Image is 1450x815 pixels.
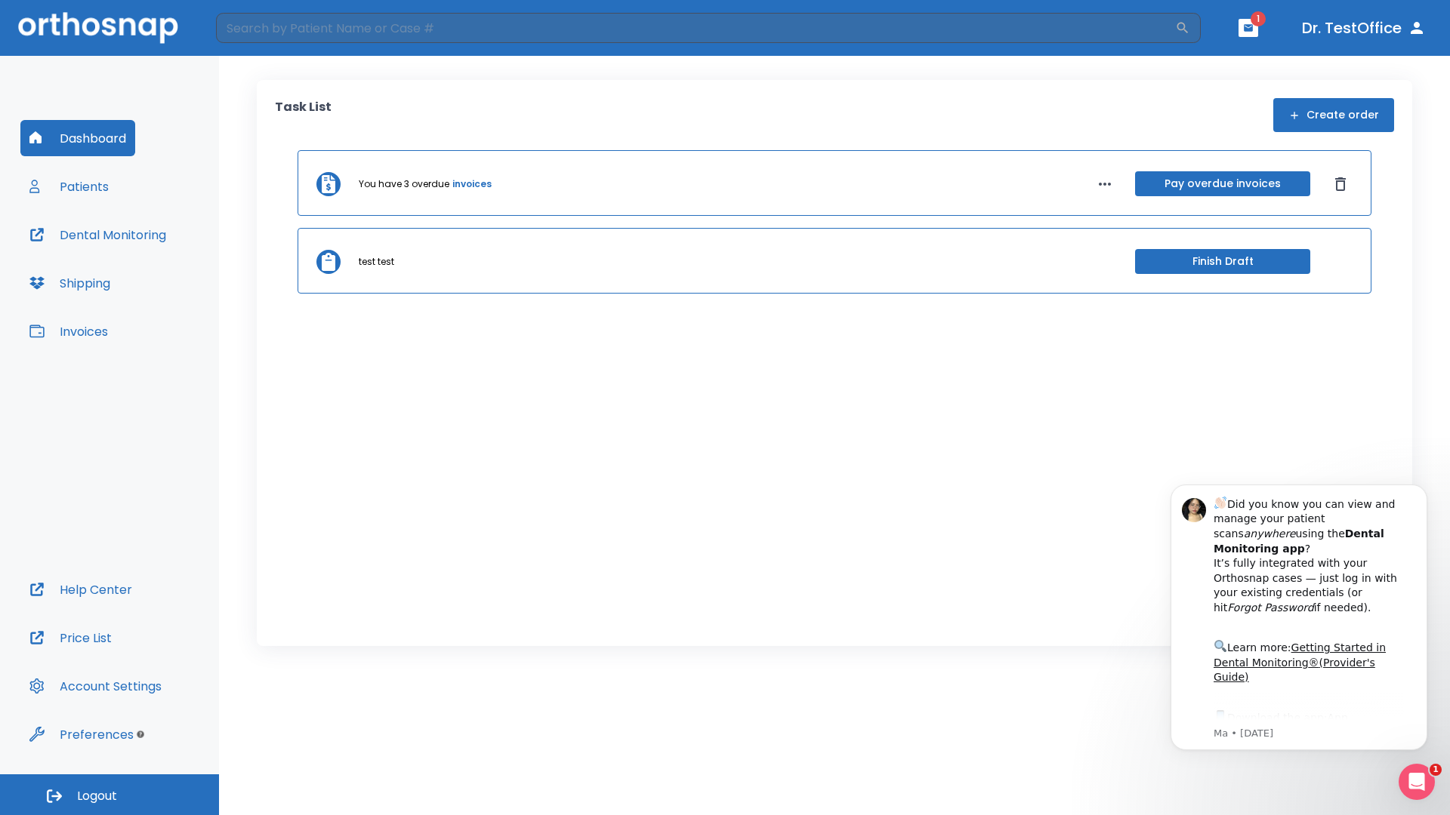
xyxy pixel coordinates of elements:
[20,716,143,752] button: Preferences
[1135,171,1310,196] button: Pay overdue invoices
[1296,14,1432,42] button: Dr. TestOffice
[359,255,394,269] p: test test
[18,12,178,43] img: Orthosnap
[216,13,1175,43] input: Search by Patient Name or Case #
[1148,462,1450,774] iframe: Intercom notifications message
[77,788,117,804] span: Logout
[20,120,135,156] button: Dashboard
[1273,98,1394,132] button: Create order
[1430,764,1442,776] span: 1
[134,727,147,741] div: Tooltip anchor
[20,571,141,607] button: Help Center
[359,177,449,191] p: You have 3 overdue
[452,177,492,191] a: invoices
[256,32,268,45] button: Dismiss notification
[1135,249,1310,274] button: Finish Draft
[1399,764,1435,800] iframe: Intercom live chat
[275,98,332,132] p: Task List
[1251,11,1266,26] span: 1
[20,620,121,656] button: Price List
[66,265,256,278] p: Message from Ma, sent 3w ago
[20,668,171,704] button: Account Settings
[20,168,118,205] button: Patients
[20,313,117,349] button: Invoices
[20,265,119,301] button: Shipping
[66,246,256,323] div: Download the app: | ​ Let us know if you need help getting started!
[20,217,175,253] button: Dental Monitoring
[1328,172,1353,196] button: Dismiss
[66,250,200,277] a: App Store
